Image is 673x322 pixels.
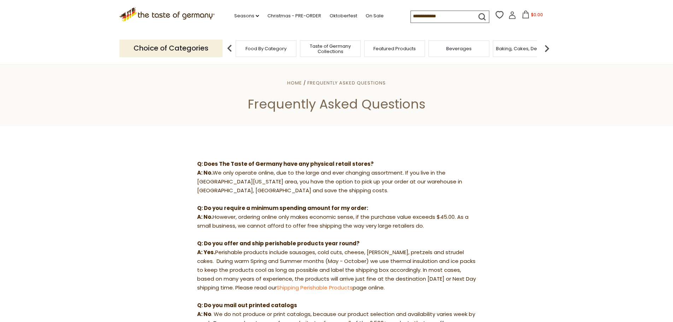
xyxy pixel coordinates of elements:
a: Taste of Germany Collections [302,43,359,54]
p: Choice of Categories [119,40,223,57]
strong: Q: Do you offer and ship perishable products year round? [197,240,360,247]
a: Featured Products [373,46,416,51]
h1: Frequently Asked Questions [22,96,651,112]
a: Christmas - PRE-ORDER [267,12,321,20]
strong: A: No. [197,213,213,221]
strong: A: Yes. [197,248,215,256]
strong: A: No [197,310,211,318]
a: Beverages [446,46,472,51]
span: $0.00 [531,12,543,18]
strong: Q: Does The Taste of Germany have any physical retail stores? [197,160,374,168]
a: On Sale [366,12,384,20]
a: Food By Category [246,46,287,51]
a: Home [287,80,302,86]
a: Baking, Cakes, Desserts [496,46,551,51]
a: Shipping Perishable Products [277,284,353,291]
a: Seasons [234,12,259,20]
strong: Q: Do you require a minimum spending amount for my order: [197,204,368,212]
button: $0.00 [518,11,548,21]
img: previous arrow [223,41,237,55]
img: next arrow [540,41,554,55]
strong: Q: Do you mail out printed catalogs [197,301,297,309]
a: Oktoberfest [330,12,357,20]
a: Frequently Asked Questions [307,80,386,86]
strong: A: No. [197,169,213,176]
